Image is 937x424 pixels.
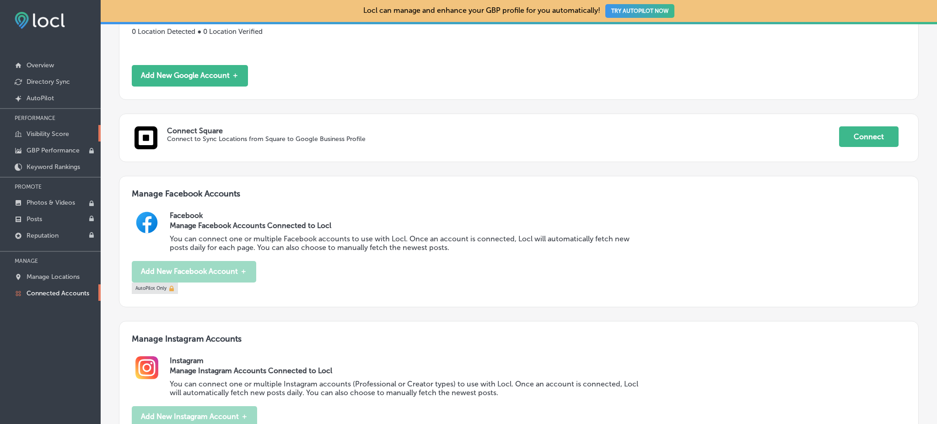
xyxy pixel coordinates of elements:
[27,163,80,171] p: Keyword Rankings
[132,334,906,356] h3: Manage Instagram Accounts
[132,261,256,283] button: Add New Facebook Account ＋
[27,232,59,239] p: Reputation
[27,199,75,207] p: Photos & Videos
[27,94,54,102] p: AutoPilot
[132,27,906,36] p: 0 Location Detected ● 0 Location Verified
[15,12,65,29] img: fda3e92497d09a02dc62c9cd864e3231.png
[27,78,70,86] p: Directory Sync
[605,4,674,18] button: TRY AUTOPILOT NOW
[27,61,54,69] p: Overview
[27,289,89,297] p: Connected Accounts
[170,380,648,397] p: You can connect one or multiple Instagram accounts (Professional or Creator types) to use with Lo...
[839,126,899,147] button: Connect
[27,130,69,138] p: Visibility Score
[167,126,839,135] p: Connect Square
[27,273,80,281] p: Manage Locations
[170,356,906,365] h2: Instagram
[132,65,248,87] button: Add New Google Account ＋
[132,189,906,211] h3: Manage Facebook Accounts
[170,221,648,230] h3: Manage Facebook Accounts Connected to Locl
[27,147,80,154] p: GBP Performance
[167,135,705,143] p: Connect to Sync Locations from Square to Google Business Profile
[27,215,42,223] p: Posts
[170,211,906,220] h2: Facebook
[170,366,648,375] h3: Manage Instagram Accounts Connected to Locl
[170,234,648,252] p: You can connect one or multiple Facebook accounts to use with Locl. Once an account is connected,...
